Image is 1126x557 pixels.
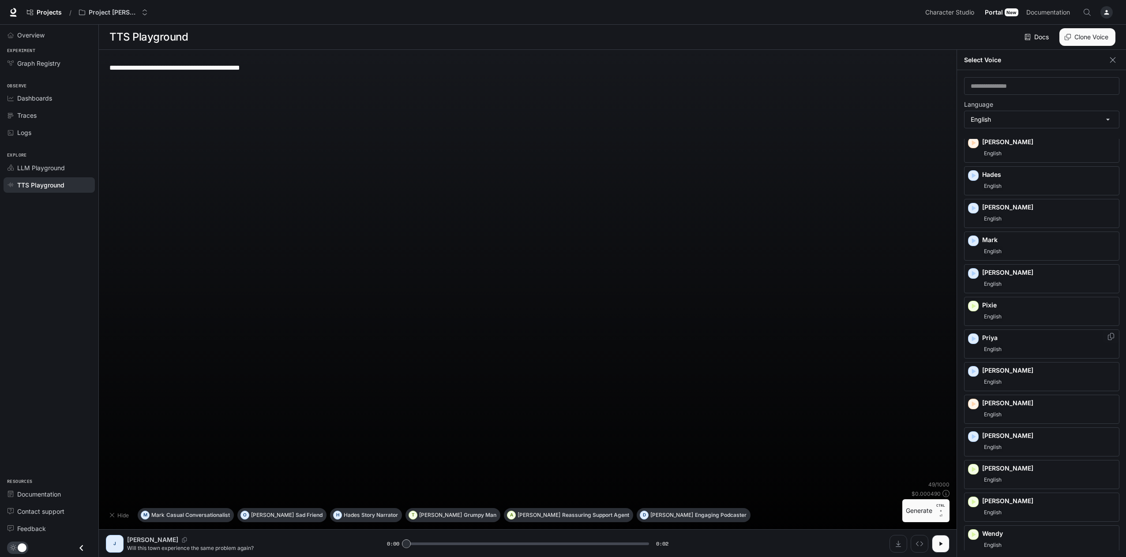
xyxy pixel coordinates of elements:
[251,512,294,518] p: [PERSON_NAME]
[936,503,946,519] p: ⏎
[419,512,462,518] p: [PERSON_NAME]
[141,508,149,522] div: M
[982,268,1115,277] p: [PERSON_NAME]
[1078,4,1096,21] button: Open Command Menu
[936,503,946,513] p: CTRL +
[241,508,249,522] div: O
[965,111,1119,128] div: English
[982,366,1115,375] p: [PERSON_NAME]
[127,535,178,544] p: [PERSON_NAME]
[902,499,950,522] button: GenerateCTRL +⏎
[518,512,560,518] p: [PERSON_NAME]
[344,512,360,518] p: Hades
[138,508,234,522] button: MMarkCasual Conversationalist
[982,246,1003,257] span: English
[982,311,1003,322] span: English
[17,163,65,172] span: LLM Playground
[925,7,974,18] span: Character Studio
[4,27,95,43] a: Overview
[982,540,1003,550] span: English
[4,177,95,193] a: TTS Playground
[922,4,980,21] a: Character Studio
[17,59,60,68] span: Graph Registry
[640,508,648,522] div: D
[4,504,95,519] a: Contact support
[178,537,191,542] button: Copy Voice ID
[982,399,1115,407] p: [PERSON_NAME]
[982,138,1115,146] p: [PERSON_NAME]
[127,544,366,552] p: Will this town experience the same problem again?
[237,508,327,522] button: O[PERSON_NAME]Sad Friend
[17,524,46,533] span: Feedback
[982,301,1115,310] p: Pixie
[89,9,138,16] p: Project [PERSON_NAME]
[405,508,500,522] button: T[PERSON_NAME]Grumpy Man
[982,333,1115,342] p: Priya
[387,539,399,548] span: 0:00
[330,508,402,522] button: HHadesStory Narrator
[982,148,1003,159] span: English
[982,409,1003,420] span: English
[17,30,45,40] span: Overview
[982,464,1115,473] p: [PERSON_NAME]
[17,111,37,120] span: Traces
[985,7,1003,18] span: Portal
[982,529,1115,538] p: Wendy
[890,535,907,553] button: Download audio
[504,508,633,522] button: A[PERSON_NAME]Reassuring Support Agent
[656,539,668,548] span: 0:02
[982,475,1003,485] span: English
[106,508,134,522] button: Hide
[17,180,64,190] span: TTS Playground
[4,160,95,176] a: LLM Playground
[1023,4,1077,21] a: Documentation
[1005,8,1018,16] div: New
[507,508,515,522] div: A
[1023,28,1052,46] a: Docs
[17,128,31,137] span: Logs
[982,507,1003,518] span: English
[18,542,26,552] span: Dark mode toggle
[23,4,66,21] a: Go to projects
[982,181,1003,191] span: English
[928,481,950,488] p: 49 / 1000
[1059,28,1115,46] button: Clone Voice
[964,101,993,108] p: Language
[562,512,629,518] p: Reassuring Support Agent
[982,170,1115,179] p: Hades
[982,497,1115,505] p: [PERSON_NAME]
[17,93,52,103] span: Dashboards
[982,203,1115,212] p: [PERSON_NAME]
[912,490,941,497] p: $ 0.000490
[982,377,1003,387] span: English
[17,490,61,499] span: Documentation
[637,508,751,522] button: D[PERSON_NAME]Engaging Podcaster
[911,535,928,553] button: Inspect
[4,521,95,536] a: Feedback
[4,108,95,123] a: Traces
[17,507,64,516] span: Contact support
[334,508,342,522] div: H
[4,125,95,140] a: Logs
[66,8,75,17] div: /
[296,512,323,518] p: Sad Friend
[982,236,1115,244] p: Mark
[982,442,1003,452] span: English
[166,512,230,518] p: Casual Conversationalist
[75,4,152,21] button: Open workspace menu
[982,431,1115,440] p: [PERSON_NAME]
[4,56,95,71] a: Graph Registry
[1107,333,1115,340] button: Copy Voice ID
[982,344,1003,355] span: English
[109,28,188,46] h1: TTS Playground
[981,4,1022,21] a: PortalNew
[71,539,91,557] button: Close drawer
[108,537,122,551] div: J
[982,279,1003,289] span: English
[695,512,747,518] p: Engaging Podcaster
[151,512,165,518] p: Mark
[650,512,693,518] p: [PERSON_NAME]
[4,90,95,106] a: Dashboards
[409,508,417,522] div: T
[361,512,398,518] p: Story Narrator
